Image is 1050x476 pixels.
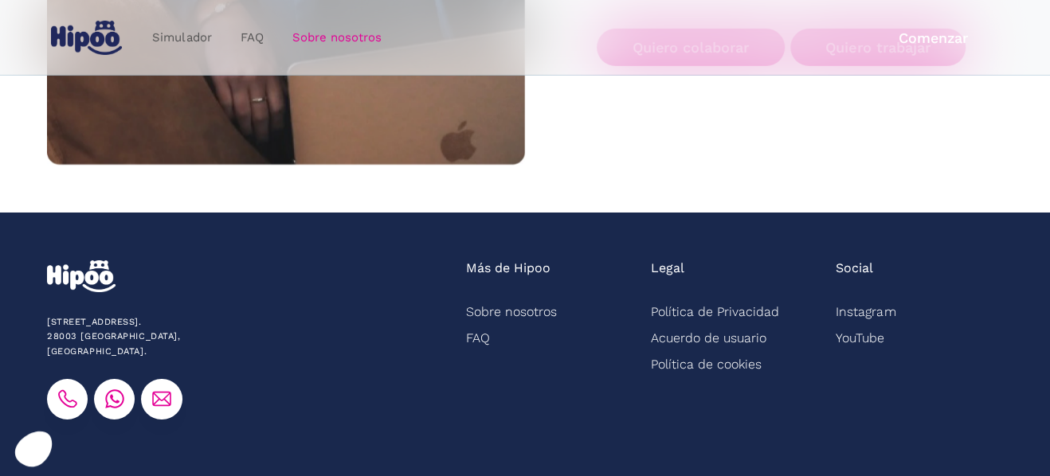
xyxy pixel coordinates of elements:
[47,315,279,359] div: [STREET_ADDRESS]. 28003 [GEOGRAPHIC_DATA], [GEOGRAPHIC_DATA].
[651,351,762,377] a: Política de cookies
[277,22,395,53] a: Sobre nosotros
[466,260,550,277] div: Más de Hipoo
[836,298,895,325] a: Instagram
[466,298,557,325] a: Sobre nosotros
[651,260,684,277] div: Legal
[651,298,779,325] a: Política de Privacidad
[47,14,125,61] a: home
[836,325,884,351] a: YouTube
[466,325,490,351] a: FAQ
[138,22,225,53] a: Simulador
[862,19,1003,57] a: Comenzar
[651,325,766,351] a: Acuerdo de usuario
[225,22,277,53] a: FAQ
[836,260,873,277] div: Social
